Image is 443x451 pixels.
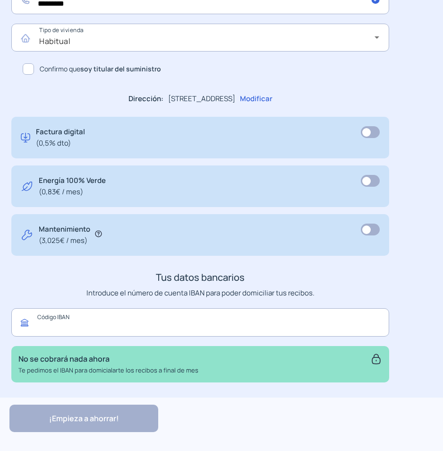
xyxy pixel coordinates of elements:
p: Energía 100% Verde [39,175,106,198]
h3: Tus datos bancarios [11,270,389,285]
img: digital-invoice.svg [21,126,30,149]
p: Te pedimos el IBAN para domicialarte los recibos a final de mes [18,365,198,375]
p: Introduce el número de cuenta IBAN para poder domiciliar tus recibos. [11,287,389,299]
mat-label: Tipo de vivienda [39,26,84,35]
p: [STREET_ADDRESS] [168,93,235,104]
b: soy titular del suministro [80,64,161,73]
p: Mantenimiento [39,224,90,246]
p: Factura digital [36,126,85,149]
p: Dirección: [128,93,163,104]
p: Modificar [240,93,273,104]
span: (0,83€ / mes) [39,186,106,198]
span: Confirmo que [40,64,161,74]
p: No se cobrará nada ahora [18,353,198,365]
img: tool.svg [21,224,33,246]
img: energy-green.svg [21,175,33,198]
img: secure.svg [370,353,382,365]
span: (0,5% dto) [36,138,85,149]
span: (3,025€ / mes) [39,235,90,246]
span: Habitual [39,36,70,46]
